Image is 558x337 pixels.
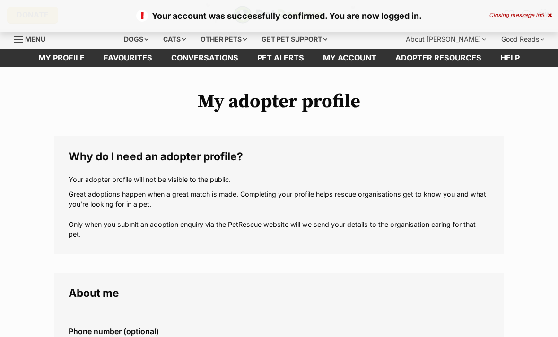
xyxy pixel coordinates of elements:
a: My account [314,49,386,67]
div: Good Reads [495,30,551,49]
div: Cats [157,30,192,49]
a: Favourites [94,49,162,67]
h1: My adopter profile [54,91,504,112]
div: Dogs [117,30,155,49]
label: Phone number (optional) [69,327,489,336]
fieldset: Why do I need an adopter profile? [54,136,504,254]
div: Other pets [194,30,253,49]
a: Adopter resources [386,49,491,67]
p: Your adopter profile will not be visible to the public. [69,174,489,184]
div: About [PERSON_NAME] [399,30,493,49]
div: Get pet support [255,30,334,49]
a: My profile [29,49,94,67]
p: Great adoptions happen when a great match is made. Completing your profile helps rescue organisat... [69,189,489,240]
a: Help [491,49,529,67]
legend: Why do I need an adopter profile? [69,150,489,163]
legend: About me [69,287,489,299]
span: Menu [25,35,45,43]
a: conversations [162,49,248,67]
a: Menu [14,30,52,47]
a: Pet alerts [248,49,314,67]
